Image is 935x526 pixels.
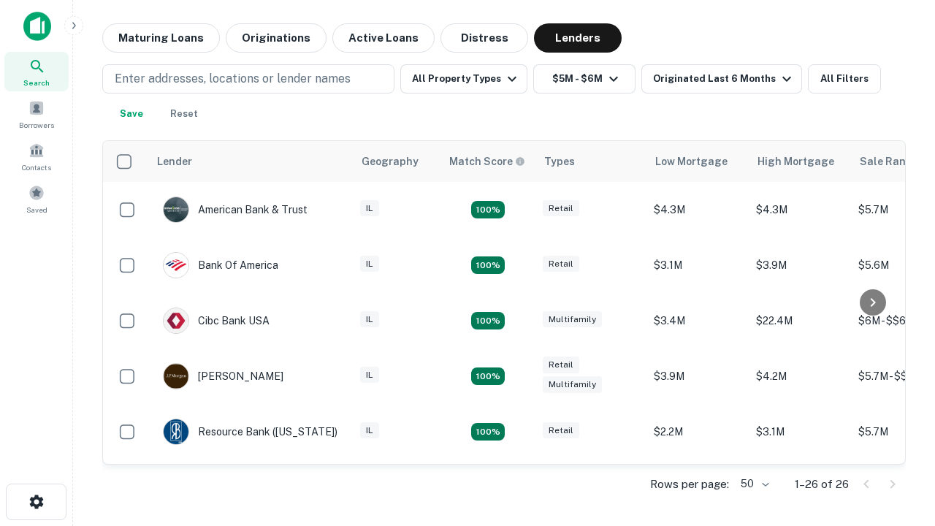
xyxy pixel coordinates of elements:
button: Reset [161,99,207,129]
div: IL [360,200,379,217]
img: picture [164,419,188,444]
td: $19.4M [646,460,749,515]
p: Enter addresses, locations or lender names [115,70,351,88]
td: $4.3M [646,182,749,237]
button: Originations [226,23,327,53]
div: IL [360,367,379,384]
div: Matching Properties: 4, hasApolloMatch: undefined [471,367,505,385]
th: Low Mortgage [646,141,749,182]
button: Distress [440,23,528,53]
h6: Match Score [449,153,522,169]
div: Resource Bank ([US_STATE]) [163,419,337,445]
img: picture [164,364,188,389]
div: Multifamily [543,311,602,328]
div: Retail [543,256,579,272]
button: $5M - $6M [533,64,636,94]
th: Geography [353,141,440,182]
iframe: Chat Widget [862,362,935,432]
td: $3.4M [646,293,749,348]
a: Saved [4,179,69,218]
button: Enter addresses, locations or lender names [102,64,394,94]
div: Cibc Bank USA [163,308,270,334]
div: Types [544,153,575,170]
th: High Mortgage [749,141,851,182]
div: Matching Properties: 4, hasApolloMatch: undefined [471,256,505,274]
button: All Property Types [400,64,527,94]
div: IL [360,422,379,439]
button: Active Loans [332,23,435,53]
span: Search [23,77,50,88]
div: Capitalize uses an advanced AI algorithm to match your search with the best lender. The match sco... [449,153,525,169]
div: Lender [157,153,192,170]
td: $2.2M [646,404,749,460]
td: $4.3M [749,182,851,237]
p: Rows per page: [650,476,729,493]
div: Retail [543,357,579,373]
button: All Filters [808,64,881,94]
td: $4.2M [749,348,851,404]
div: Matching Properties: 4, hasApolloMatch: undefined [471,312,505,329]
p: 1–26 of 26 [795,476,849,493]
div: Matching Properties: 7, hasApolloMatch: undefined [471,201,505,218]
th: Lender [148,141,353,182]
td: $3.1M [749,404,851,460]
img: picture [164,308,188,333]
div: Geography [362,153,419,170]
td: $3.9M [646,348,749,404]
div: Originated Last 6 Months [653,70,795,88]
td: $3.9M [749,237,851,293]
td: $3.1M [646,237,749,293]
button: Originated Last 6 Months [641,64,802,94]
div: 50 [735,473,771,495]
div: Bank Of America [163,252,278,278]
button: Lenders [534,23,622,53]
span: Borrowers [19,119,54,131]
div: [PERSON_NAME] [163,363,283,389]
span: Saved [26,204,47,216]
div: IL [360,311,379,328]
button: Maturing Loans [102,23,220,53]
a: Borrowers [4,94,69,134]
td: $22.4M [749,293,851,348]
img: capitalize-icon.png [23,12,51,41]
img: picture [164,253,188,278]
a: Contacts [4,137,69,176]
div: Retail [543,200,579,217]
th: Types [535,141,646,182]
button: Save your search to get updates of matches that match your search criteria. [108,99,155,129]
div: IL [360,256,379,272]
div: High Mortgage [757,153,834,170]
td: $19.4M [749,460,851,515]
a: Search [4,52,69,91]
div: Matching Properties: 4, hasApolloMatch: undefined [471,423,505,441]
th: Capitalize uses an advanced AI algorithm to match your search with the best lender. The match sco... [440,141,535,182]
span: Contacts [22,161,51,173]
div: Low Mortgage [655,153,728,170]
div: Multifamily [543,376,602,393]
div: Retail [543,422,579,439]
img: picture [164,197,188,222]
div: American Bank & Trust [163,197,308,223]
